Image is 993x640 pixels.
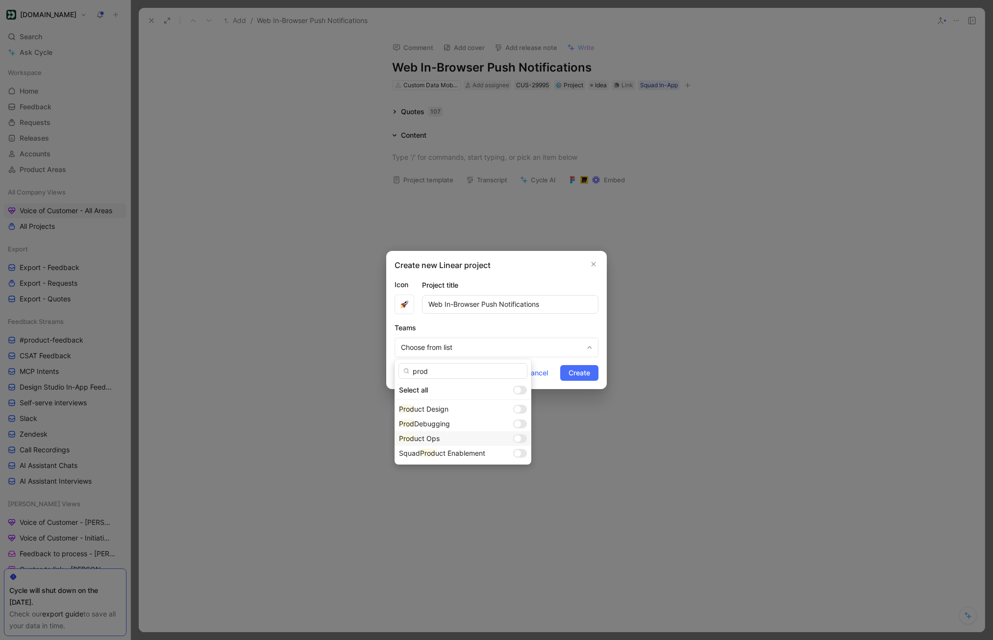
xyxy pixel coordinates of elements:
mark: Prod [399,434,414,443]
mark: Prod [399,405,414,413]
div: Select all [399,384,509,396]
span: uct Ops [414,434,440,443]
input: Search... [398,363,527,379]
span: Debugging [414,419,450,428]
mark: Prod [420,449,435,457]
span: Squad [399,449,420,457]
span: uct Enablement [435,449,485,457]
mark: Prod [399,419,414,428]
span: uct Design [414,405,448,413]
